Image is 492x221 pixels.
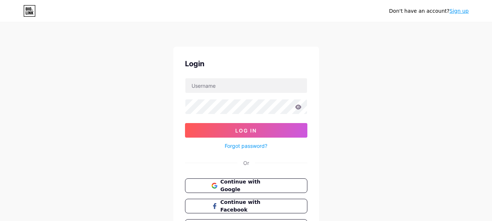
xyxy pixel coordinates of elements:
[235,127,257,134] span: Log In
[185,58,307,69] div: Login
[185,123,307,138] button: Log In
[185,178,307,193] button: Continue with Google
[185,199,307,213] button: Continue with Facebook
[220,178,280,193] span: Continue with Google
[243,159,249,167] div: Or
[185,78,307,93] input: Username
[389,7,469,15] div: Don't have an account?
[449,8,469,14] a: Sign up
[220,198,280,214] span: Continue with Facebook
[225,142,267,150] a: Forgot password?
